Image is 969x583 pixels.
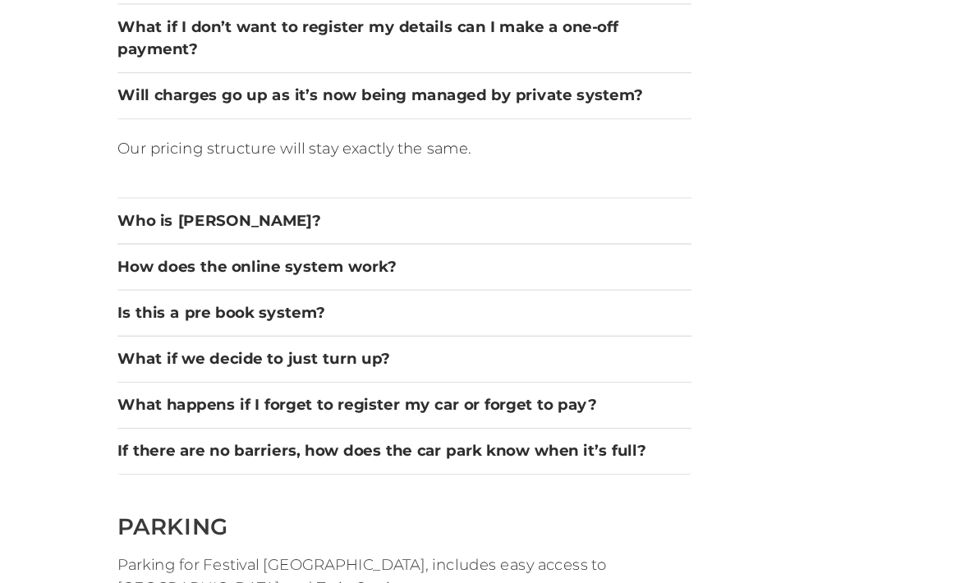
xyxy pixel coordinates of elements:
p: Our pricing structure will stay exactly the same. [103,147,604,167]
button: When will payment be taken from my account? [103,1,604,21]
span: Parking for Festival [GEOGRAPHIC_DATA], includes easy access to [GEOGRAPHIC_DATA] and Train Station. [103,512,530,548]
button: What if I don’t want to register my details can I make a one-off payment? [103,41,604,80]
button: If there are no barriers, how does the car park know when it’s full? [103,411,604,431]
span: PARKING [103,475,199,498]
button: What if we decide to just turn up? [103,331,604,351]
button: What happens if I forget to register my car or forget to pay? [103,371,604,391]
button: Who is [PERSON_NAME]? [103,210,604,230]
button: Is this a pre book system? [103,291,604,310]
button: How does the online system work? [103,250,604,270]
button: Will charges go up as it’s now being managed by private system? [103,101,604,121]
